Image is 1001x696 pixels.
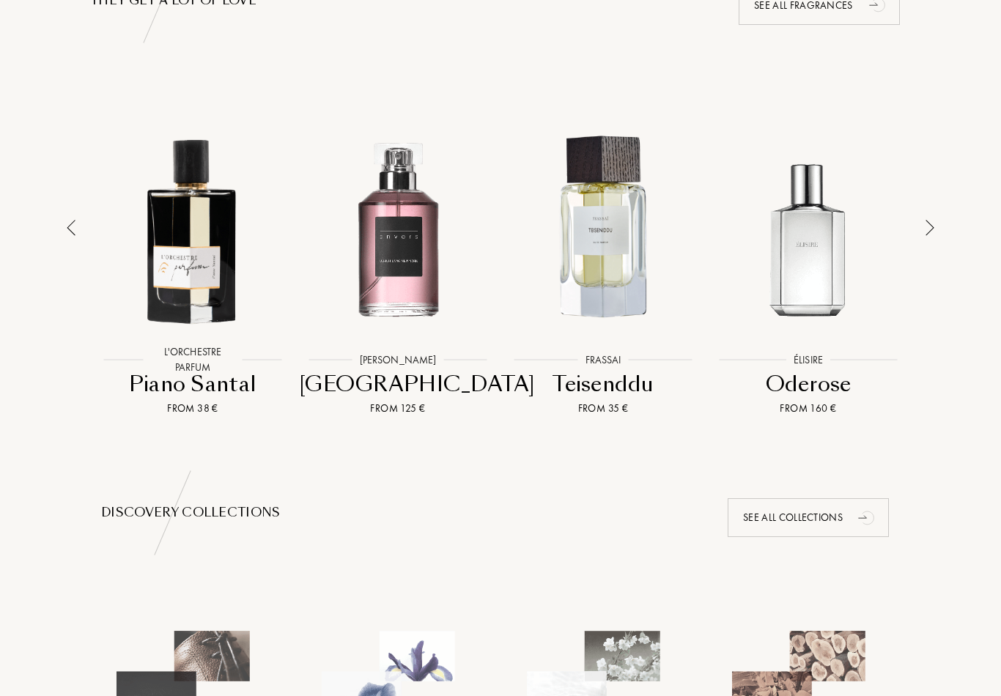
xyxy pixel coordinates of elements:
[709,401,907,416] div: From 160 €
[504,401,702,416] div: From 35 €
[578,352,629,368] div: Frassai
[500,97,706,416] a: Teisenddu FrassaiFrassaiTeisendduFrom 35 €
[299,401,497,416] div: From 125 €
[706,97,911,416] a: Oderose ÉlisireÉlisireOderoseFrom 160 €
[717,498,900,537] a: See all collectionsanimation
[728,498,889,537] div: See all collections
[90,97,295,416] a: Piano Santal L'Orchestre ParfumL'Orchestre ParfumPiano SantalFrom 38 €
[295,97,500,416] a: Anvers Ulrich Lang[PERSON_NAME][GEOGRAPHIC_DATA]From 125 €
[352,352,444,368] div: [PERSON_NAME]
[94,401,292,416] div: From 38 €
[853,503,882,532] div: animation
[926,220,934,236] img: arrow_thin.png
[504,370,702,399] div: Teisenddu
[101,504,900,522] div: Discovery collections
[299,370,497,399] div: [GEOGRAPHIC_DATA]
[94,370,292,399] div: Piano Santal
[786,352,830,368] div: Élisire
[144,344,243,375] div: L'Orchestre Parfum
[709,370,907,399] div: Oderose
[67,220,75,236] img: arrow_thin_left.png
